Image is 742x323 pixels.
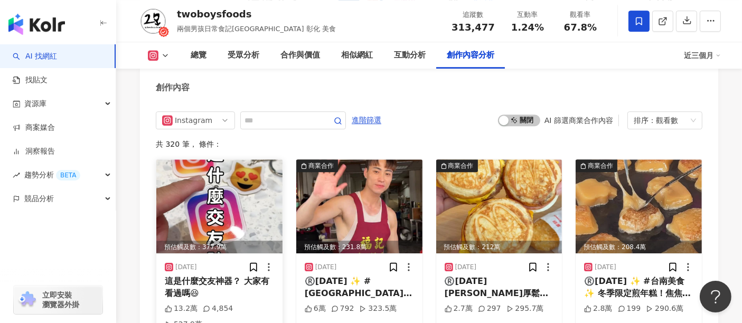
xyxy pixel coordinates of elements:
[137,5,169,37] img: KOL Avatar
[280,49,320,62] div: 合作與價值
[156,159,283,253] div: post-image預估觸及數：377.9萬
[447,49,494,62] div: 創作內容分析
[13,75,48,85] a: 找貼文
[576,159,702,253] img: post-image
[448,160,474,171] div: 商業合作
[315,263,337,272] div: [DATE]
[296,159,422,253] img: post-image
[445,275,554,299] div: ®️[DATE] [PERSON_NAME]厚鬆餅堡限時開賣35天！ 11/13-12/17要吃要快🥹 / 豬肉蛋鬆餅堡 $79 火腿蛋鬆餅堡 $71 / #[PERSON_NAME]#新品 #...
[42,290,79,309] span: 立即安裝 瀏覽器外掛
[165,303,198,314] div: 13.2萬
[560,9,600,20] div: 觀看率
[584,303,612,314] div: 2.8萬
[228,49,259,62] div: 受眾分析
[436,159,562,253] div: post-image商業合作預估觸及數：212萬
[165,275,274,299] div: 這是什麼交友神器？ 大家有看過嗎😆
[359,303,397,314] div: 323.5萬
[8,14,65,35] img: logo
[24,187,54,211] span: 競品分析
[576,159,702,253] div: post-image商業合作預估觸及數：208.4萬
[445,303,473,314] div: 2.7萬
[564,22,597,33] span: 67.8%
[511,22,544,33] span: 1.24%
[700,281,731,312] iframe: Help Scout Beacon - Open
[203,303,233,314] div: 4,854
[14,286,102,314] a: chrome extension立即安裝 瀏覽器外掛
[13,51,57,62] a: searchAI 找網紅
[588,160,613,171] div: 商業合作
[576,241,702,254] div: 預估觸及數：208.4萬
[584,275,693,299] div: ®️[DATE] ✨ #台南美食 ✨ 冬季限定煎年糕！焦焦脆脆最好吃😋 - 🔺金水冷飲部 📮地址：[STREET_ADDRESS] ⏰時間：7:00-12:00 #台南 #美食 #銅板美食 #煎...
[478,303,501,314] div: 297
[296,241,422,254] div: 預估觸及數：231.8萬
[191,49,206,62] div: 總覽
[452,9,495,20] div: 追蹤數
[175,263,197,272] div: [DATE]
[595,263,616,272] div: [DATE]
[156,159,283,253] img: post-image
[177,7,336,21] div: twoboysfoods
[646,303,683,314] div: 290.6萬
[56,170,80,180] div: BETA
[296,159,422,253] div: post-image商業合作預估觸及數：231.8萬
[506,303,544,314] div: 295.7萬
[331,303,354,314] div: 792
[17,291,37,308] img: chrome extension
[305,275,414,299] div: ®️[DATE] ✨ #[GEOGRAPHIC_DATA] ✨ 週末限定台南鮮肉水煎包😻 想吃鮮肉還是水煎包😆 / [ #福記水煎包 ] 水煎包 $15 / 🔺福記水煎包 📮地址：[STREET...
[436,159,562,253] img: post-image
[618,303,641,314] div: 199
[175,112,209,129] div: Instagram
[13,146,55,157] a: 洞察報告
[452,22,495,33] span: 313,477
[156,140,702,148] div: 共 320 筆 ， 條件：
[634,112,687,129] div: 排序：
[24,163,80,187] span: 趨勢分析
[436,241,562,254] div: 預估觸及數：212萬
[394,49,426,62] div: 互動分析
[352,112,381,129] span: 進階篩選
[156,82,190,93] div: 創作內容
[24,92,46,116] span: 資源庫
[305,303,326,314] div: 6萬
[13,122,55,133] a: 商案媒合
[544,116,613,125] div: AI 篩選商業合作內容
[455,263,477,272] div: [DATE]
[341,49,373,62] div: 相似網紅
[656,112,678,129] div: 觀看數
[156,241,283,254] div: 預估觸及數：377.9萬
[508,9,548,20] div: 互動率
[308,160,334,171] div: 商業合作
[351,111,382,128] button: 進階篩選
[13,172,20,179] span: rise
[177,25,336,33] span: 兩個男孩日常食記[GEOGRAPHIC_DATA] 彰化 美食
[684,47,721,64] div: 近三個月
